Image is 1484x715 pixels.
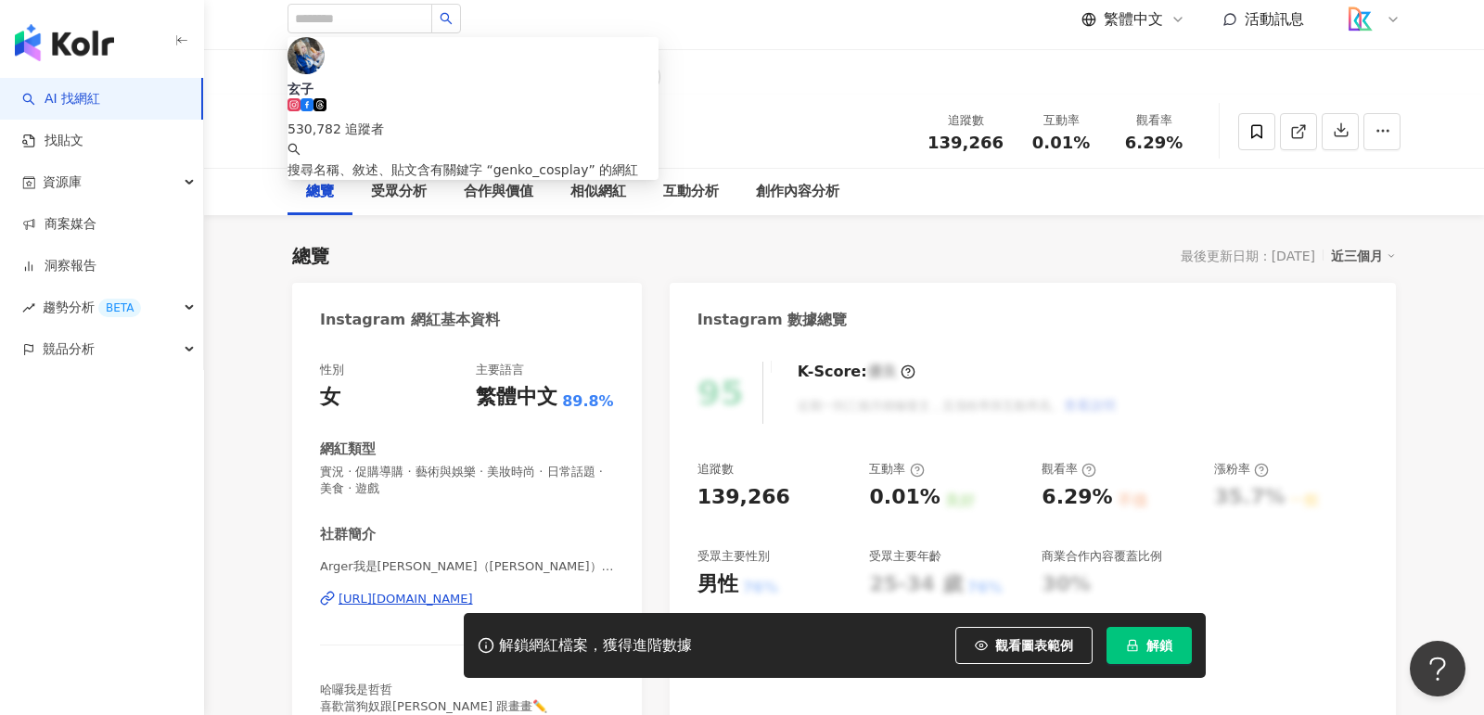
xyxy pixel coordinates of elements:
span: 0.01% [1032,134,1090,152]
img: logo_koodata.png [1342,2,1377,37]
span: 89.8% [562,391,614,412]
div: 互動率 [1026,111,1096,130]
div: 性別 [320,362,344,378]
div: 男性 [697,570,738,599]
div: 13.9萬 [328,64,377,90]
button: 20.2萬 [400,59,489,95]
div: 6.29% [1042,483,1112,512]
span: 6.29% [1125,134,1183,152]
div: 觀看率 [1119,111,1189,130]
div: 創作內容分析 [756,181,839,203]
div: 相似網紅 [570,181,626,203]
div: 解鎖網紅檔案，獲得進階數據 [499,636,692,656]
div: 總覽 [306,181,334,203]
span: 活動訊息 [1245,10,1304,28]
div: 商業合作內容覆蓋比例 [1042,548,1162,565]
div: 繁體中文 [476,383,557,412]
span: 哈囉我是哲哲 喜歡當狗奴跟[PERSON_NAME] 跟畫畫✏️ [320,683,547,713]
button: 372 [498,59,570,95]
div: 互動分析 [663,181,719,203]
div: 網紅類型 [320,440,376,459]
div: [URL][DOMAIN_NAME] [339,591,473,607]
span: lock [1126,639,1139,652]
div: [PERSON_NAME] [357,108,589,131]
span: 實況 · 促購導購 · 藝術與娛樂 · 美妝時尚 · 日常話題 · 美食 · 遊戲 [320,464,614,497]
span: 關於[PERSON_NAME], [PERSON_NAME] [357,138,589,152]
div: 20.2萬 [432,64,474,90]
div: Instagram 網紅基本資料 [320,310,500,330]
div: 觀看率 [1042,461,1096,478]
div: 受眾主要性別 [697,548,770,565]
span: search [440,12,453,25]
a: 找貼文 [22,132,83,150]
span: 解鎖 [1146,638,1172,653]
div: 372 [531,64,556,90]
div: 漲粉率 [1214,461,1269,478]
span: 觀看圖表範例 [995,638,1073,653]
button: 2.1萬 [580,59,660,95]
span: Arger我是[PERSON_NAME]（[PERSON_NAME]） | arger_yang [320,558,614,575]
div: 主要語言 [476,362,524,378]
div: 受眾主要年齡 [869,548,941,565]
div: 總覽 [292,243,329,269]
div: 2.1萬 [612,64,646,90]
div: K-Score : [798,362,915,382]
div: 合作與價值 [464,181,533,203]
div: 最後更新日期：[DATE] [1181,249,1315,263]
span: 139,266 [927,133,1004,152]
img: KOL Avatar [288,104,343,160]
span: 資源庫 [43,161,82,203]
button: 解鎖 [1107,627,1192,664]
a: searchAI 找網紅 [22,90,100,109]
div: 追蹤數 [927,111,1004,130]
span: 競品分析 [43,328,95,370]
div: BETA [98,299,141,317]
div: Instagram 數據總覽 [697,310,848,330]
a: 洞察報告 [22,257,96,275]
button: 13.9萬 [288,59,390,95]
span: rise [22,301,35,314]
div: 139,266 [697,483,790,512]
a: 商案媒合 [22,215,96,234]
a: [URL][DOMAIN_NAME] [320,591,614,607]
span: 趨勢分析 [43,287,141,328]
div: 社群簡介 [320,525,376,544]
div: 受眾分析 [371,181,427,203]
div: 追蹤數 [697,461,734,478]
div: 近三個月 [1331,244,1396,268]
div: 0.01% [869,483,940,512]
img: logo [15,24,114,61]
div: 互動率 [869,461,924,478]
button: 觀看圖表範例 [955,627,1093,664]
div: 女 [320,383,340,412]
span: 繁體中文 [1104,9,1163,30]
